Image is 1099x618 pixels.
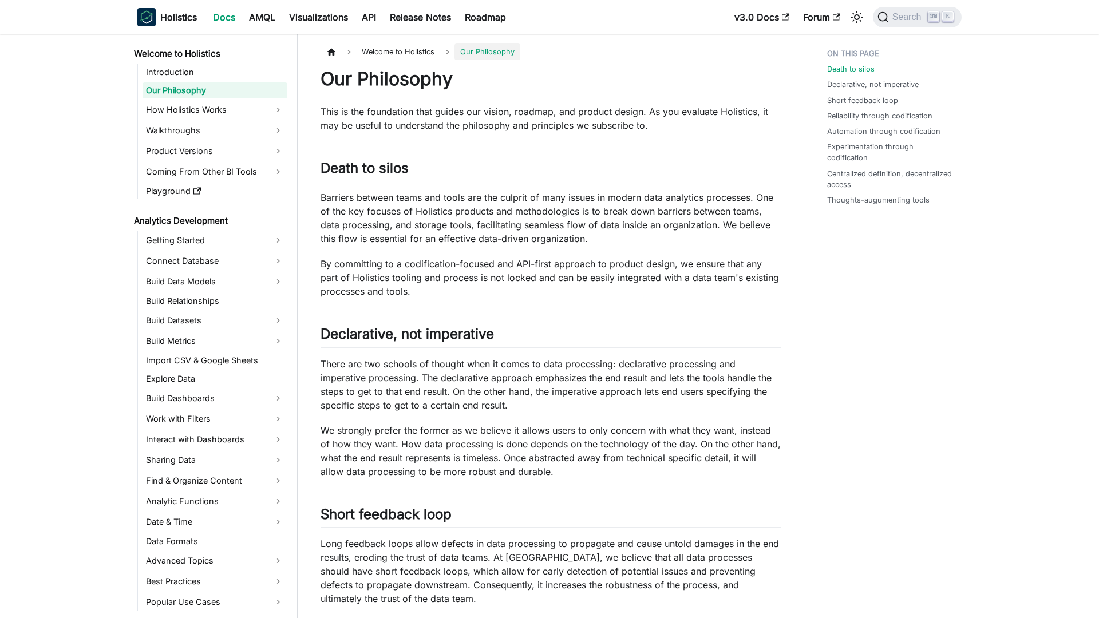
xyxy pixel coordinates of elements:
a: v3.0 Docs [728,8,796,26]
a: Best Practices [143,572,287,591]
a: HolisticsHolistics [137,8,197,26]
a: API [355,8,383,26]
a: AMQL [242,8,282,26]
a: How Holistics Works [143,101,287,119]
button: Switch between dark and light mode (currently light mode) [848,8,866,26]
a: Short feedback loop [827,95,898,106]
a: Experimentation through codification [827,141,955,163]
img: Holistics [137,8,156,26]
a: Analytics Development [131,213,287,229]
h2: Death to silos [321,160,781,181]
h2: Short feedback loop [321,506,781,528]
a: Analytic Functions [143,492,287,510]
a: Work with Filters [143,410,287,428]
a: Reliability through codification [827,110,932,121]
a: Walkthroughs [143,121,287,140]
a: Getting Started [143,231,287,249]
p: We strongly prefer the former as we believe it allows users to only concern with what they want, ... [321,423,781,478]
a: Date & Time [143,513,287,531]
a: Build Datasets [143,311,287,330]
nav: Docs sidebar [126,34,298,618]
a: Release Notes [383,8,458,26]
p: By committing to a codification-focused and API-first approach to product design, we ensure that ... [321,257,781,298]
a: Roadmap [458,8,513,26]
a: Docs [206,8,242,26]
a: Death to silos [827,64,875,74]
a: Home page [321,43,342,60]
a: Playground [143,183,287,199]
a: Welcome to Holistics [131,46,287,62]
a: Automation through codification [827,126,940,137]
a: Coming From Other BI Tools [143,163,287,181]
span: Welcome to Holistics [356,43,440,60]
a: Sharing Data [143,451,287,469]
a: Find & Organize Content [143,472,287,490]
a: Connect Database [143,252,287,270]
p: This is the foundation that guides our vision, roadmap, and product design. As you evaluate Holis... [321,105,781,132]
p: There are two schools of thought when it comes to data processing: declarative processing and imp... [321,357,781,412]
h2: Declarative, not imperative [321,326,781,347]
a: Product Versions [143,142,287,160]
a: Build Relationships [143,293,287,309]
a: Popular Use Cases [143,593,287,611]
a: Advanced Topics [143,552,287,570]
a: Explore Data [143,371,287,387]
a: Thoughts-augumenting tools [827,195,930,205]
a: Our Philosophy [143,82,287,98]
h1: Our Philosophy [321,68,781,90]
p: Long feedback loops allow defects in data processing to propagate and cause untold damages in the... [321,537,781,605]
a: Build Data Models [143,272,287,291]
span: Search [889,12,928,22]
button: Search (Ctrl+K) [873,7,962,27]
span: Our Philosophy [454,43,520,60]
a: Interact with Dashboards [143,430,287,449]
p: Barriers between teams and tools are the culprit of many issues in modern data analytics processe... [321,191,781,245]
a: Import CSV & Google Sheets [143,352,287,369]
a: Forum [796,8,847,26]
a: Build Dashboards [143,389,287,407]
kbd: K [942,11,954,22]
nav: Breadcrumbs [321,43,781,60]
a: Data Formats [143,533,287,549]
a: Declarative, not imperative [827,79,919,90]
a: Visualizations [282,8,355,26]
a: Introduction [143,64,287,80]
a: Build Metrics [143,332,287,350]
b: Holistics [160,10,197,24]
a: Centralized definition, decentralized access [827,168,955,190]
